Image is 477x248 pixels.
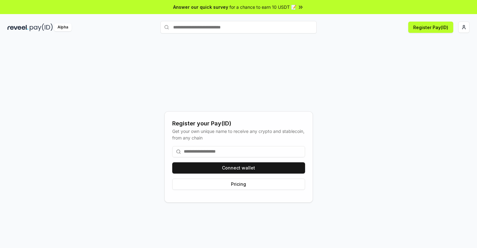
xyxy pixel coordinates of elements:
div: Alpha [54,23,72,31]
div: Get your own unique name to receive any crypto and stablecoin, from any chain [172,128,305,141]
span: Answer our quick survey [173,4,228,10]
div: Register your Pay(ID) [172,119,305,128]
button: Pricing [172,179,305,190]
img: reveel_dark [8,23,28,31]
img: pay_id [30,23,53,31]
button: Register Pay(ID) [408,22,453,33]
span: for a chance to earn 10 USDT 📝 [229,4,296,10]
button: Connect wallet [172,162,305,174]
